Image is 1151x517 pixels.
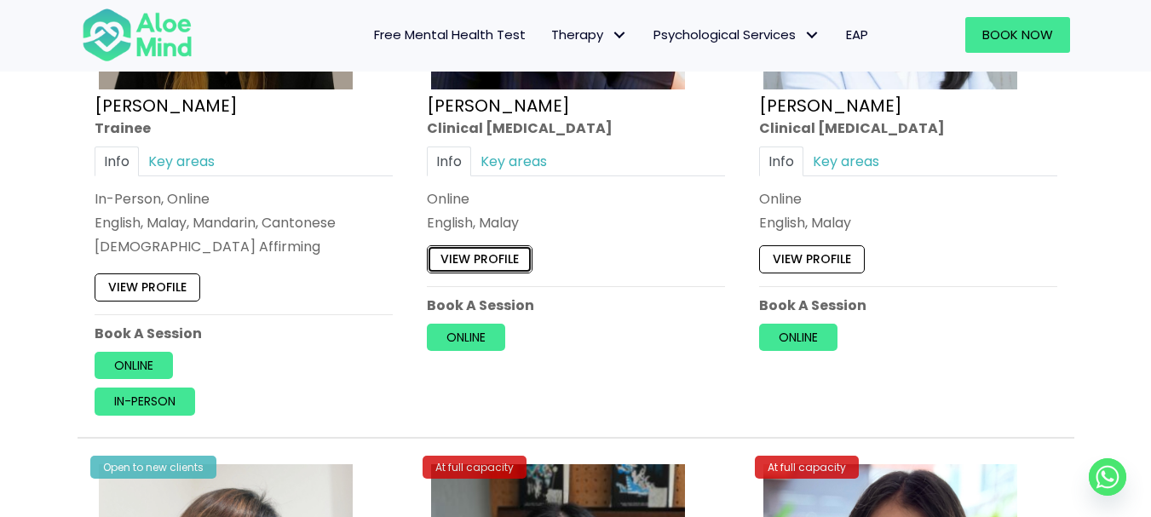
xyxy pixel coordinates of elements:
[965,17,1070,53] a: Book Now
[427,189,725,209] div: Online
[427,246,532,273] a: View profile
[759,246,865,273] a: View profile
[1089,458,1126,496] a: Whatsapp
[374,26,526,43] span: Free Mental Health Test
[95,118,393,138] div: Trainee
[641,17,833,53] a: Psychological ServicesPsychological Services: submenu
[427,296,725,315] p: Book A Session
[215,17,881,53] nav: Menu
[759,94,902,118] a: [PERSON_NAME]
[551,26,628,43] span: Therapy
[759,189,1057,209] div: Online
[538,17,641,53] a: TherapyTherapy: submenu
[759,118,1057,138] div: Clinical [MEDICAL_DATA]
[427,213,725,233] p: English, Malay
[471,146,556,176] a: Key areas
[759,213,1057,233] p: English, Malay
[95,274,200,302] a: View profile
[95,388,195,416] a: In-person
[833,17,881,53] a: EAP
[427,94,570,118] a: [PERSON_NAME]
[653,26,820,43] span: Psychological Services
[95,146,139,176] a: Info
[139,146,224,176] a: Key areas
[755,456,859,479] div: At full capacity
[427,146,471,176] a: Info
[95,352,173,379] a: Online
[427,324,505,351] a: Online
[95,324,393,343] p: Book A Session
[95,213,393,233] p: English, Malay, Mandarin, Cantonese
[95,189,393,209] div: In-Person, Online
[759,296,1057,315] p: Book A Session
[803,146,889,176] a: Key areas
[759,324,837,351] a: Online
[82,7,193,63] img: Aloe mind Logo
[95,238,393,257] div: [DEMOGRAPHIC_DATA] Affirming
[361,17,538,53] a: Free Mental Health Test
[95,94,238,118] a: [PERSON_NAME]
[607,23,632,48] span: Therapy: submenu
[846,26,868,43] span: EAP
[423,456,527,479] div: At full capacity
[982,26,1053,43] span: Book Now
[759,146,803,176] a: Info
[800,23,825,48] span: Psychological Services: submenu
[427,118,725,138] div: Clinical [MEDICAL_DATA]
[90,456,216,479] div: Open to new clients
